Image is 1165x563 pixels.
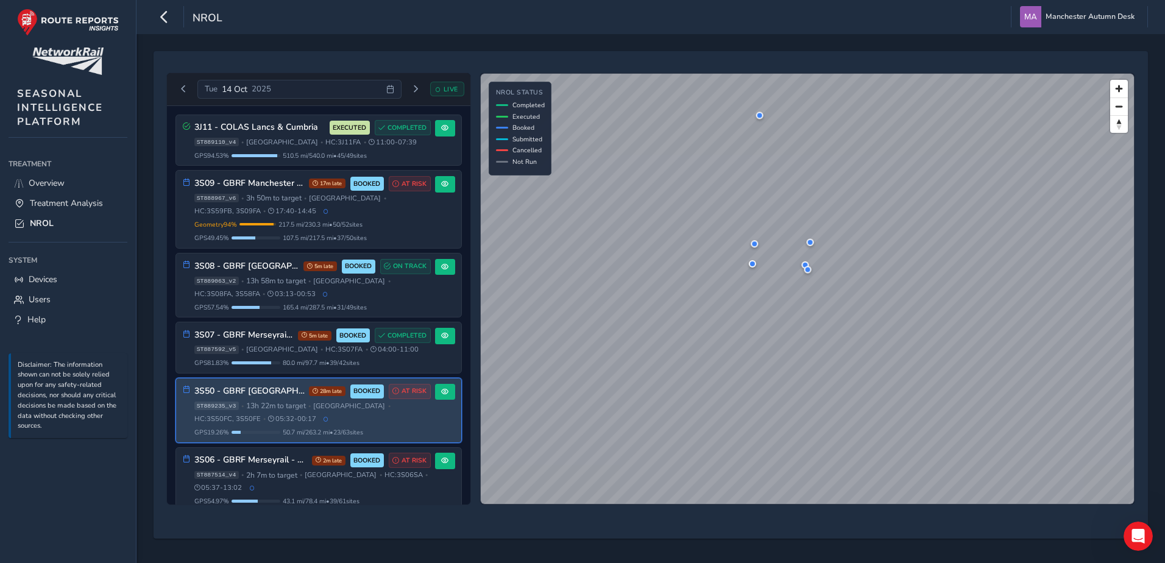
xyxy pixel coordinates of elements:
span: Devices [29,274,57,285]
h3: 3S09 - GBRF Manchester West/[GEOGRAPHIC_DATA] [194,179,305,189]
h3: 3S50 - GBRF [GEOGRAPHIC_DATA] [194,386,305,397]
span: Messages [37,411,84,419]
span: • [320,346,323,353]
span: NROL [193,10,222,27]
span: 510.5 mi / 540.0 mi • 45 / 49 sites [283,151,367,160]
span: BOOKED [339,331,366,341]
span: • [380,472,382,478]
span: 50.7 mi / 263.2 mi • 23 / 63 sites [283,428,363,437]
span: • [241,346,244,353]
span: BOOKED [345,261,372,271]
span: 03:13 - 00:53 [267,289,316,299]
span: [GEOGRAPHIC_DATA] [313,402,385,411]
span: HC: 3S59FB, 3S09FA [194,207,261,216]
span: 14 Oct [222,83,247,95]
iframe: Intercom live chat [1124,522,1153,551]
span: AT RISK [402,386,427,396]
span: • [425,472,428,478]
h3: 3S06 - GBRF Merseyrail - AM Wirral [194,455,308,466]
span: • [241,278,244,285]
span: BOOKED [353,386,380,396]
span: • [241,403,244,409]
img: rr logo [17,9,119,36]
div: Profile image for Route-Reports [14,43,38,67]
span: BOOKED [353,456,380,466]
span: BOOKED [353,179,380,189]
span: Manchester Autumn Desk [1046,6,1135,27]
span: GPS 81.83 % [194,358,229,367]
a: Users [9,289,127,310]
span: 13h 58m to target [246,276,306,286]
span: NROL [30,218,54,229]
span: 05:37 - 13:02 [194,483,243,492]
span: • [384,195,386,202]
span: [GEOGRAPHIC_DATA] [309,194,381,203]
span: Overview [29,177,65,189]
span: HC: 3S07FA [325,345,363,354]
span: • [366,346,368,353]
a: Treatment Analysis [9,193,127,213]
span: 2h 7m to target [246,470,297,480]
span: ST887592_v5 [194,345,239,354]
span: AT RISK [402,179,427,189]
span: 43.1 mi / 78.4 mi • 39 / 61 sites [283,497,359,506]
h1: Messages [90,5,156,26]
span: ST889235_v3 [194,402,239,410]
div: Treatment [9,155,127,173]
span: 17m late [309,179,345,188]
h3: 3S08 - GBRF [GEOGRAPHIC_DATA]/[GEOGRAPHIC_DATA] [194,261,299,272]
button: Previous day [174,82,194,97]
span: 165.4 mi / 287.5 mi • 31 / 49 sites [283,303,367,312]
span: 5m late [298,331,331,341]
div: System [9,251,127,269]
a: Devices [9,269,127,289]
span: • [241,139,244,146]
div: Route-Reports [43,55,104,68]
button: Zoom out [1110,97,1128,115]
span: • [308,278,311,285]
button: Help [122,380,244,429]
span: 17:40 - 14:45 [268,207,316,216]
span: Submitted [512,135,542,144]
button: Reset bearing to north [1110,115,1128,133]
span: HC: 3S50FC, 3S50FE [194,414,261,423]
span: Cancelled [512,146,542,155]
span: Tue [205,83,218,94]
span: COMPLETED [388,123,427,133]
p: Disclaimer: The information shown can not be solely relied upon for any safety-related decisions,... [18,360,121,432]
span: Users [29,294,51,305]
span: 80.0 mi / 97.7 mi • 39 / 42 sites [283,358,359,367]
span: Treatment Analysis [30,197,103,209]
span: LIVE [444,85,458,94]
span: GPS 19.26 % [194,428,229,437]
span: SEASONAL INTELLIGENCE PLATFORM [17,87,103,129]
div: Close [214,5,236,27]
span: ST887514_v4 [194,471,239,480]
span: Not Run [512,157,537,166]
span: 11:00 - 07:39 [369,138,417,147]
button: Next day [406,82,426,97]
canvas: Map [481,74,1134,504]
span: 04:00 - 11:00 [370,345,419,354]
span: HC: 3S08FA, 3S58FA [194,289,260,299]
span: • [300,472,302,478]
span: • [263,291,265,297]
h3: 3S07 - GBRF Merseyrail - AM Northern [194,330,294,341]
img: diamond-layout [1020,6,1041,27]
span: Completed [512,101,545,110]
span: • [388,278,391,285]
button: Send us a message [56,321,188,345]
span: EXECUTED [333,123,366,133]
span: • [241,195,244,202]
span: 2m late [312,456,345,466]
span: 3h 50m to target [246,193,302,203]
h4: NROL Status [496,89,545,97]
span: GPS 57.54 % [194,303,229,312]
button: Zoom in [1110,80,1128,97]
span: [GEOGRAPHIC_DATA] [313,277,385,286]
a: Help [9,310,127,330]
span: HC: 3S06SA [384,470,423,480]
span: Help [27,314,46,325]
span: ST889110_v4 [194,138,239,146]
span: • [304,195,306,202]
